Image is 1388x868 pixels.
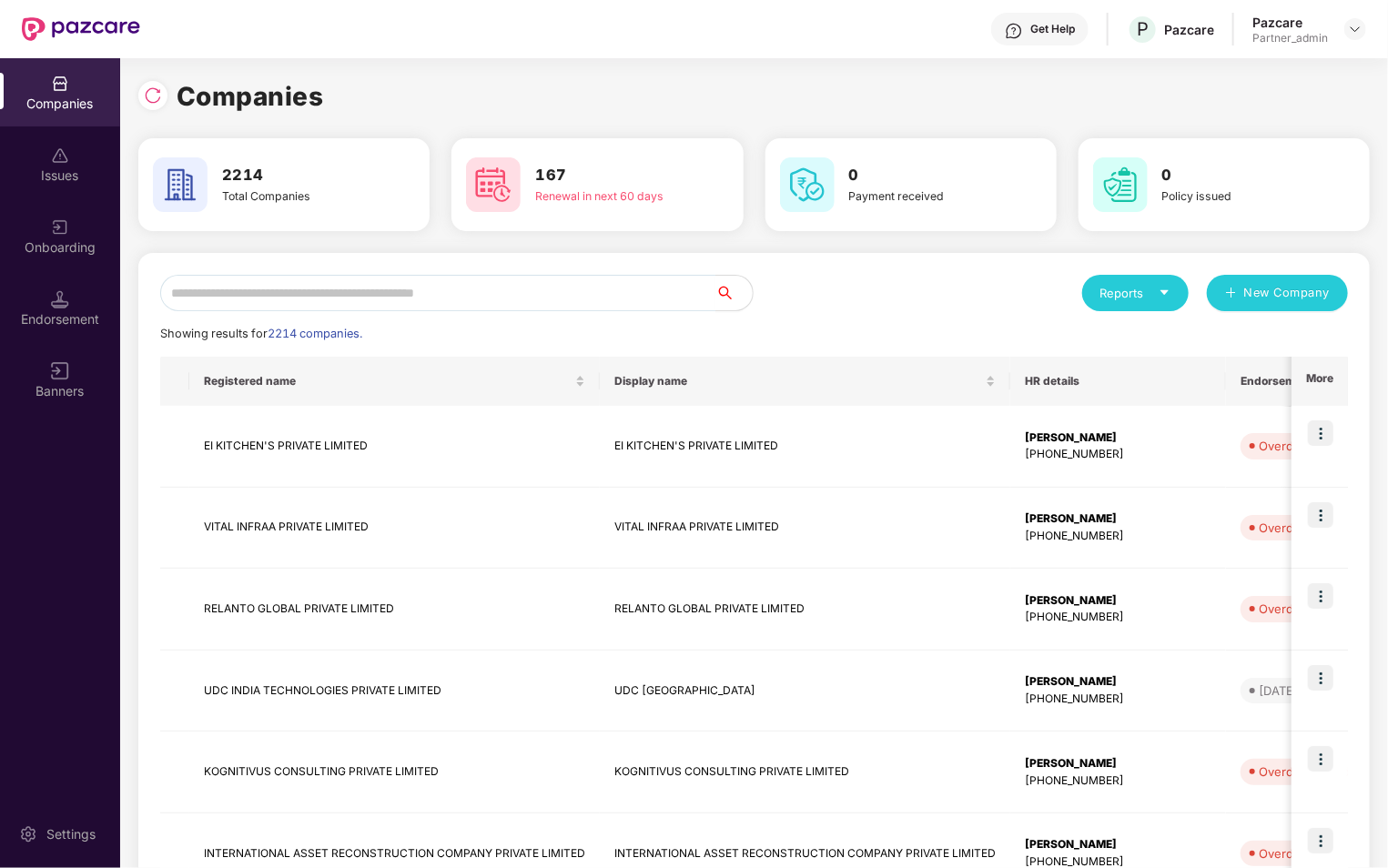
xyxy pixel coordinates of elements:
[614,374,982,389] span: Display name
[51,290,69,308] img: svg+xml;base64,PHN2ZyB3aWR0aD0iMTQuNSIgaGVpZ2h0PSIxNC41IiB2aWV3Qm94PSIwIDAgMTYgMTYiIGZpbGw9Im5vbm...
[1241,374,1344,389] span: Endorsements
[1025,836,1211,853] div: [PERSON_NAME]
[1259,844,1342,863] div: Overdue - 22d
[41,825,101,843] div: Settings
[51,146,69,165] img: svg+xml;base64,PHN2ZyBpZD0iSXNzdWVzX2Rpc2FibGVkIiB4bWxucz0iaHR0cDovL3d3dy53My5vcmcvMjAwMC9zdmciIH...
[715,275,754,311] button: search
[204,374,572,389] span: Registered name
[1244,284,1331,302] span: New Company
[1025,755,1211,772] div: [PERSON_NAME]
[1207,275,1348,311] button: plusNew Company
[600,732,1010,813] td: KOGNITIVUS CONSULTING PRIVATE LIMITED
[600,406,1010,488] td: EI KITCHEN'S PRIVATE LIMITED
[1308,420,1333,446] img: icon
[268,327,362,340] span: 2214 companies.
[189,357,600,406] th: Registered name
[849,187,996,205] div: Payment received
[160,327,362,340] span: Showing results for
[1252,14,1328,31] div: Pazcare
[1159,287,1170,298] span: caret-down
[1162,187,1309,205] div: Policy issued
[1308,583,1333,609] img: icon
[600,357,1010,406] th: Display name
[1259,437,1342,455] div: Overdue - 41d
[1025,429,1211,447] div: [PERSON_NAME]
[1259,600,1342,618] div: Overdue - 34d
[1308,746,1333,772] img: icon
[600,651,1010,732] td: UDC [GEOGRAPHIC_DATA]
[222,164,369,187] h3: 2214
[600,488,1010,570] td: VITAL INFRAA PRIVATE LIMITED
[189,732,600,813] td: KOGNITIVUS CONSULTING PRIVATE LIMITED
[189,406,600,488] td: EI KITCHEN'S PRIVATE LIMITED
[1025,510,1211,528] div: [PERSON_NAME]
[51,218,69,237] img: svg+xml;base64,PHN2ZyB3aWR0aD0iMjAiIGhlaWdodD0iMjAiIHZpZXdCb3g9IjAgMCAyMCAyMCIgZmlsbD0ibm9uZSIgeG...
[715,286,753,300] span: search
[1348,22,1363,36] img: svg+xml;base64,PHN2ZyBpZD0iRHJvcGRvd24tMzJ4MzIiIHhtbG5zPSJodHRwOi8vd3d3LnczLm9yZy8yMDAwL3N2ZyIgd2...
[177,76,324,116] h1: Companies
[1308,828,1333,853] img: icon
[1093,157,1148,212] img: svg+xml;base64,PHN2ZyB4bWxucz0iaHR0cDovL3d3dy53My5vcmcvMjAwMC9zdmciIHdpZHRoPSI2MCIgaGVpZ2h0PSI2MC...
[22,17,140,41] img: New Pazcare Logo
[1225,287,1237,301] span: plus
[1259,762,1350,781] div: Overdue - 107d
[849,164,996,187] h3: 0
[1137,18,1149,40] span: P
[1100,284,1170,302] div: Reports
[1025,691,1211,708] div: [PHONE_NUMBER]
[1025,528,1211,545] div: [PHONE_NUMBER]
[189,651,600,732] td: UDC INDIA TECHNOLOGIES PRIVATE LIMITED
[1308,665,1333,691] img: icon
[19,825,37,843] img: svg+xml;base64,PHN2ZyBpZD0iU2V0dGluZy0yMHgyMCIgeG1sbnM9Imh0dHA6Ly93d3cudzMub3JnLzIwMDAvc3ZnIiB3aW...
[144,86,162,105] img: svg+xml;base64,PHN2ZyBpZD0iUmVsb2FkLTMyeDMyIiB4bWxucz0iaHR0cDovL3d3dy53My5vcmcvMjAwMC9zdmciIHdpZH...
[1259,681,1298,700] div: [DATE]
[535,164,682,187] h3: 167
[153,157,208,212] img: svg+xml;base64,PHN2ZyB4bWxucz0iaHR0cDovL3d3dy53My5vcmcvMjAwMC9zdmciIHdpZHRoPSI2MCIgaGVpZ2h0PSI2MC...
[1025,673,1211,691] div: [PERSON_NAME]
[1252,31,1328,45] div: Partner_admin
[222,187,369,205] div: Total Companies
[51,362,69,380] img: svg+xml;base64,PHN2ZyB3aWR0aD0iMTYiIGhlaWdodD0iMTYiIHZpZXdCb3g9IjAgMCAxNiAxNiIgZmlsbD0ibm9uZSIgeG...
[1162,164,1309,187] h3: 0
[535,187,682,205] div: Renewal in next 60 days
[189,488,600,570] td: VITAL INFRAA PRIVATE LIMITED
[1164,21,1214,38] div: Pazcare
[1292,357,1348,406] th: More
[1010,357,1226,406] th: HR details
[189,569,600,651] td: RELANTO GLOBAL PRIVATE LIMITED
[780,157,835,212] img: svg+xml;base64,PHN2ZyB4bWxucz0iaHR0cDovL3d3dy53My5vcmcvMjAwMC9zdmciIHdpZHRoPSI2MCIgaGVpZ2h0PSI2MC...
[1308,502,1333,528] img: icon
[1259,519,1342,537] div: Overdue - 51d
[1025,772,1211,790] div: [PHONE_NUMBER]
[600,569,1010,651] td: RELANTO GLOBAL PRIVATE LIMITED
[51,75,69,93] img: svg+xml;base64,PHN2ZyBpZD0iQ29tcGFuaWVzIiB4bWxucz0iaHR0cDovL3d3dy53My5vcmcvMjAwMC9zdmciIHdpZHRoPS...
[1005,22,1023,40] img: svg+xml;base64,PHN2ZyBpZD0iSGVscC0zMngzMiIgeG1sbnM9Imh0dHA6Ly93d3cudzMub3JnLzIwMDAvc3ZnIiB3aWR0aD...
[1025,609,1211,626] div: [PHONE_NUMBER]
[1030,22,1075,36] div: Get Help
[1025,446,1211,463] div: [PHONE_NUMBER]
[466,157,521,212] img: svg+xml;base64,PHN2ZyB4bWxucz0iaHR0cDovL3d3dy53My5vcmcvMjAwMC9zdmciIHdpZHRoPSI2MCIgaGVpZ2h0PSI2MC...
[1025,592,1211,610] div: [PERSON_NAME]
